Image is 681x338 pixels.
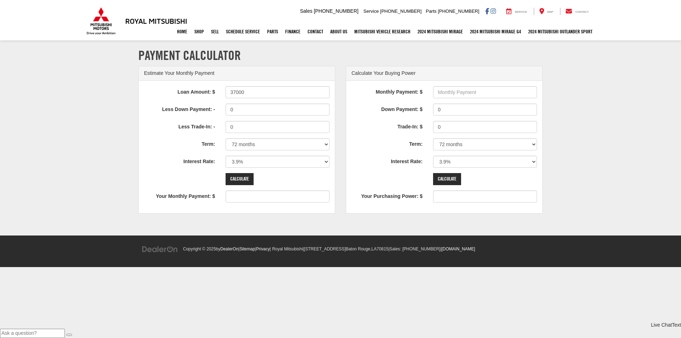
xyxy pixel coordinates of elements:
[346,104,428,113] label: Down Payment: $
[346,86,428,96] label: Monthly Payment: $
[139,121,220,131] label: Less Trade-In: -
[139,138,220,148] label: Term:
[173,23,191,40] a: Home
[364,9,379,14] span: Service
[125,17,187,25] h3: Royal Mitsubishi
[389,246,401,251] span: Sales:
[433,86,537,98] input: Monthly Payment
[346,121,428,131] label: Trade-In: $
[282,23,304,40] a: Finance
[414,23,466,40] a: 2024 Mitsubishi Mirage
[304,23,327,40] a: Contact
[371,246,377,251] span: LA
[525,23,596,40] a: 2024 Mitsubishi Outlander SPORT
[485,8,489,14] a: Facebook: Click to visit our Facebook page
[377,246,388,251] span: 70815
[226,173,254,185] input: Calculate
[139,156,220,165] label: Interest Rate:
[534,8,559,15] a: Map
[651,322,672,329] a: Live Chat
[438,9,479,14] span: [PHONE_NUMBER]
[66,334,72,336] button: Send
[426,9,436,14] span: Parts
[672,322,681,329] a: Text
[515,10,527,13] span: Service
[191,23,207,40] a: Shop
[300,8,312,14] span: Sales
[346,138,428,148] label: Term:
[575,10,589,13] span: Contact
[560,8,594,15] a: Contact
[207,23,222,40] a: Sell
[672,322,681,328] span: Text
[346,190,428,200] label: Your Purchasing Power: $
[255,246,270,251] span: |
[256,246,270,251] a: Privacy
[142,245,178,253] img: DealerOn
[501,8,532,15] a: Service
[304,246,346,251] span: [STREET_ADDRESS]
[183,246,216,251] span: Copyright © 2025
[0,270,1,271] img: b=99784818
[433,173,461,185] input: Calculate
[402,246,440,251] span: [PHONE_NUMBER]
[491,8,496,14] a: Instagram: Click to visit our Instagram page
[138,48,543,62] h1: Payment Calculator
[442,246,475,251] a: [DOMAIN_NAME]
[346,66,542,81] div: Calculate Your Buying Power
[139,86,220,96] label: Loan Amount: $
[388,246,441,251] span: |
[139,66,335,81] div: Estimate Your Monthly Payment
[351,23,414,40] a: Mitsubishi Vehicle Research
[216,246,238,251] span: by
[346,156,428,165] label: Interest Rate:
[314,8,359,14] span: [PHONE_NUMBER]
[270,246,303,251] span: | Royal Mitsubishi
[226,86,330,98] input: Loan Amount
[85,7,117,35] img: Mitsubishi
[142,246,178,251] a: DealerOn
[327,23,351,40] a: About Us
[264,23,282,40] a: Parts: Opens in a new tab
[238,246,255,251] span: |
[440,246,475,251] span: |
[380,9,422,14] span: [PHONE_NUMBER]
[651,322,672,328] span: Live Chat
[547,10,553,13] span: Map
[466,23,525,40] a: 2024 Mitsubishi Mirage G4
[346,246,372,251] span: Baton Rouge,
[433,104,537,116] input: Down Payment
[220,246,238,251] a: DealerOn Home Page
[222,23,264,40] a: Schedule Service: Opens in a new tab
[239,246,255,251] a: Sitemap
[303,246,388,251] span: |
[139,104,220,113] label: Less Down Payment: -
[139,190,220,200] label: Your Monthly Payment: $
